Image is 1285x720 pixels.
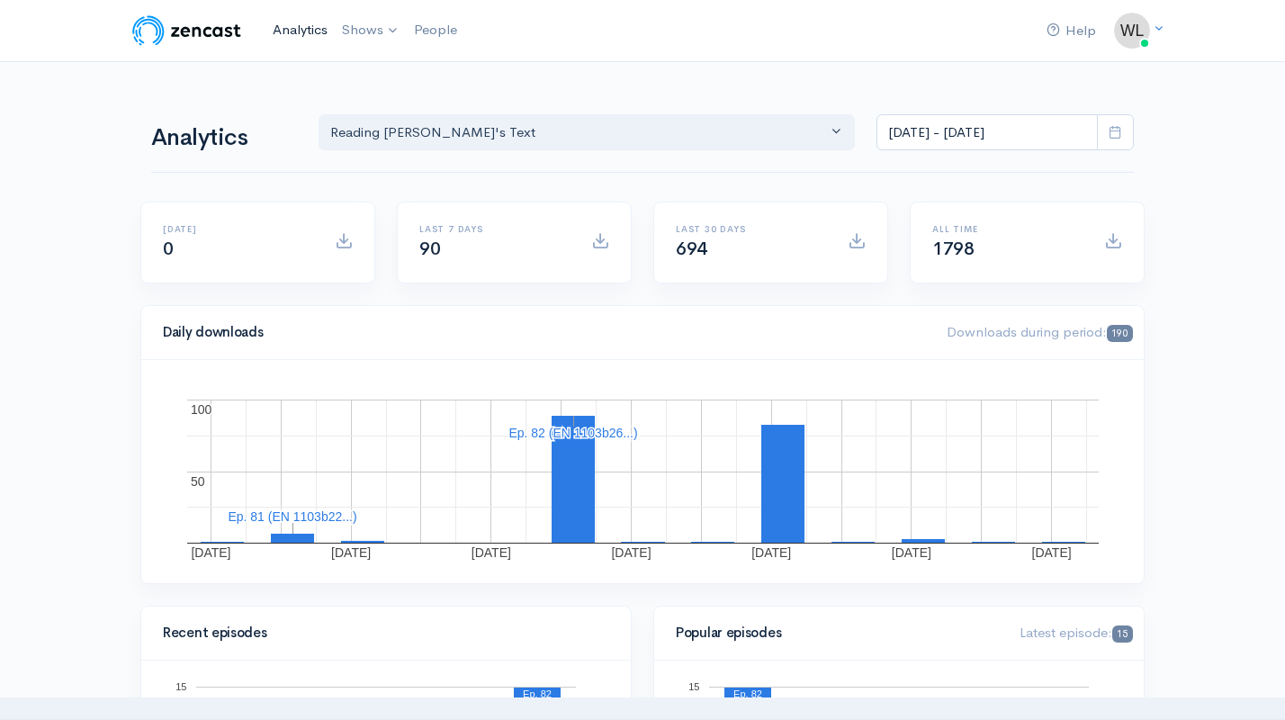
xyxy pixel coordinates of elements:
h4: Daily downloads [163,325,925,340]
text: 100 [191,402,212,417]
a: Shows [335,11,407,50]
a: People [407,11,464,49]
svg: A chart. [163,382,1122,562]
text: Ep. 81 (EN 1103b22...) [228,509,356,524]
input: analytics date range selector [876,114,1098,151]
text: Ep. 82 [733,688,762,699]
text: [DATE] [191,545,230,560]
h6: Last 7 days [419,224,570,234]
img: ... [1114,13,1150,49]
text: [DATE] [751,545,791,560]
h4: Popular episodes [676,625,998,641]
span: 90 [419,238,440,260]
h4: Recent episodes [163,625,598,641]
span: 0 [163,238,174,260]
text: 50 [191,474,205,489]
text: 15 [688,681,699,692]
h6: All time [932,224,1083,234]
span: 694 [676,238,707,260]
text: 15 [175,681,186,692]
span: Downloads during period: [947,323,1133,340]
button: Reading Aristotle's Text [319,114,855,151]
text: [DATE] [472,545,511,560]
h6: Last 30 days [676,224,826,234]
text: [DATE] [611,545,651,560]
div: Reading [PERSON_NAME]'s Text [330,122,827,143]
h6: [DATE] [163,224,313,234]
span: 15 [1112,625,1133,643]
span: 190 [1107,325,1133,342]
img: ZenCast Logo [130,13,244,49]
text: [DATE] [1032,545,1072,560]
a: Help [1039,12,1103,50]
text: [DATE] [892,545,931,560]
a: Analytics [265,11,335,49]
span: Latest episode: [1020,624,1133,641]
span: 1798 [932,238,974,260]
text: Ep. 82 [523,688,552,699]
h1: Analytics [151,125,297,151]
text: [DATE] [331,545,371,560]
text: Ep. 82 (EN 1103b26...) [508,426,637,440]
